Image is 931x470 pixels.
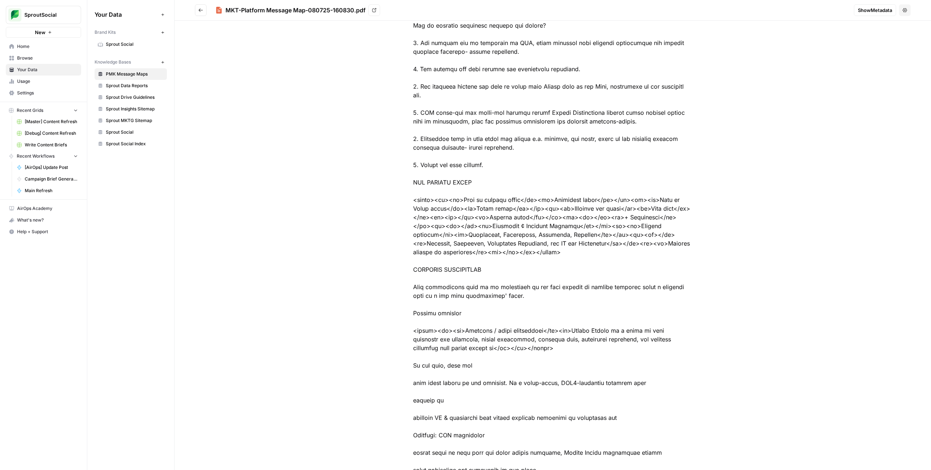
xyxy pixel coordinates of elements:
a: Usage [6,76,81,87]
a: Sprout Drive Guidelines [95,92,167,103]
span: Sprout Social Index [106,141,164,147]
button: New [6,27,81,38]
span: [Master] Content Refresh [25,118,78,125]
span: New [35,29,45,36]
a: Browse [6,52,81,64]
span: Sprout Social [106,129,164,135]
a: Sprout Insights Sitemap [95,103,167,115]
button: Go back [195,4,207,16]
span: Browse [17,55,78,61]
a: Sprout Social [95,126,167,138]
a: Settings [6,87,81,99]
span: Sprout Data Reports [106,82,164,89]
button: Recent Grids [6,105,81,116]
span: [AirOps] Update Post [25,164,78,171]
a: AirOps Academy [6,203,81,214]
div: MKT-Platform Message Map-080725-160830.pdf [225,6,365,15]
a: Write Content Briefs [13,139,81,151]
span: Your Data [95,10,158,19]
span: Sprout Drive Guidelines [106,94,164,101]
a: Sprout Social [95,39,167,50]
span: SproutSocial [24,11,68,19]
button: What's new? [6,214,81,226]
span: AirOps Academy [17,205,78,212]
button: Help + Support [6,226,81,238]
span: PMK Message Maps [106,71,164,77]
span: [Debug] Content Refresh [25,130,78,137]
span: Main Refresh [25,187,78,194]
a: Sprout Data Reports [95,80,167,92]
span: Brand Kits [95,29,116,36]
a: [Debug] Content Refresh [13,127,81,139]
span: Settings [17,90,78,96]
span: Knowledge Bases [95,59,131,65]
button: Recent Workflows [6,151,81,162]
a: Main Refresh [13,185,81,196]
a: Campaign Brief Generator [13,173,81,185]
span: Campaign Brief Generator [25,176,78,182]
img: SproutSocial Logo [8,8,21,21]
span: Your Data [17,66,78,73]
a: Home [6,41,81,52]
a: Sprout MKTG Sitemap [95,115,167,126]
span: Home [17,43,78,50]
span: Help + Support [17,228,78,235]
span: Recent Workflows [17,153,55,159]
a: Your Data [6,64,81,76]
span: Sprout Insights Sitemap [106,106,164,112]
button: ShowMetadata [854,4,896,16]
span: Sprout Social [106,41,164,48]
span: Sprout MKTG Sitemap [106,117,164,124]
span: Show Metadata [858,7,892,14]
button: Workspace: SproutSocial [6,6,81,24]
span: Recent Grids [17,107,43,114]
a: Sprout Social Index [95,138,167,150]
span: Usage [17,78,78,85]
span: Write Content Briefs [25,142,78,148]
a: [AirOps] Update Post [13,162,81,173]
a: [Master] Content Refresh [13,116,81,127]
a: PMK Message Maps [95,68,167,80]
